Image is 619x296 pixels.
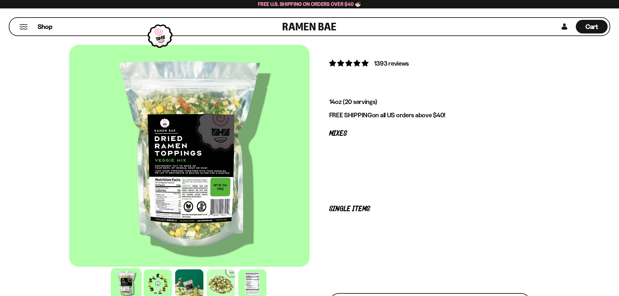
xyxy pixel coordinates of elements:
[374,59,409,67] span: 1393 reviews
[329,111,372,119] strong: FREE SHIPPING
[329,111,531,119] p: on all US orders above $40!
[576,18,608,35] div: Cart
[38,22,52,31] span: Shop
[329,206,531,212] p: Single Items
[329,131,531,137] p: Mixes
[586,23,598,31] span: Cart
[19,24,28,30] button: Mobile Menu Trigger
[38,20,52,33] a: Shop
[329,59,370,67] span: 4.76 stars
[258,1,361,7] span: Free U.S. Shipping on Orders over $40 🍜
[329,98,531,106] p: 14oz (20 servings)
